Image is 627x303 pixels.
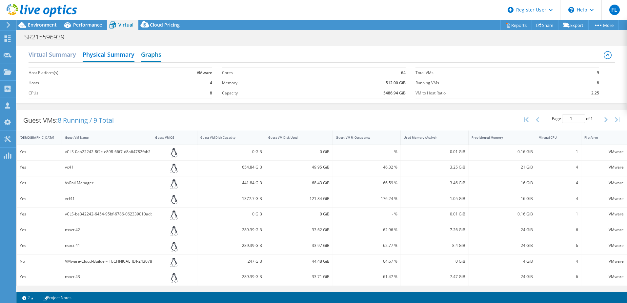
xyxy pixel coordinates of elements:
label: Memory [222,80,307,86]
div: 6 [539,226,578,233]
div: Guest VM Disk Capacity [200,135,254,140]
div: 4 GiB [472,258,533,265]
div: 0 GiB [200,148,262,155]
div: VMware [584,148,624,155]
div: - % [336,148,397,155]
div: 247 GiB [200,258,262,265]
div: 24 GiB [472,273,533,280]
div: nsxctl41 [65,242,149,249]
a: Project Notes [38,293,76,302]
div: 7.47 GiB [404,273,465,280]
div: 44.48 GiB [268,258,330,265]
span: Performance [73,22,102,28]
div: 654.84 GiB [200,164,262,171]
div: VMware-Cloud-Builder-[TECHNICAL_ID]-24307856_OVF10 [65,258,149,265]
div: 62.77 % [336,242,397,249]
div: 0 GiB [268,211,330,218]
div: vCLS-be342242-6454-95bf-6786-062339010adb [65,211,149,218]
div: 1 [539,211,578,218]
div: 46.32 % [336,164,397,171]
label: Host Platform(s) [29,70,154,76]
span: 8 Running / 9 Total [58,116,114,125]
div: vc41 [65,164,149,171]
div: 1377.7 GiB [200,195,262,202]
div: vcf41 [65,195,149,202]
div: VMware [584,211,624,218]
label: Cores [222,70,307,76]
div: 3.46 GiB [404,179,465,187]
a: More [588,20,619,30]
h2: Physical Summary [83,48,134,62]
div: 1 [539,148,578,155]
div: 0.01 GiB [404,148,465,155]
b: 4 [210,80,212,86]
div: 64.67 % [336,258,397,265]
div: Yes [20,148,59,155]
div: Yes [20,242,59,249]
div: 7.26 GiB [404,226,465,233]
div: VMware [584,164,624,171]
div: 4 [539,258,578,265]
div: - % [336,211,397,218]
div: 21 GiB [472,164,533,171]
label: Running VMs [415,80,564,86]
label: VM to Host Ratio [415,90,564,96]
div: 8.4 GiB [404,242,465,249]
div: VMware [584,258,624,265]
div: No [20,258,59,265]
h2: Graphs [141,48,161,62]
b: 8 [210,90,212,96]
div: VMware [584,242,624,249]
a: Reports [500,20,532,30]
div: Provisioned Memory [472,135,525,140]
div: VxRail Manager [65,179,149,187]
h1: SR215596939 [21,33,74,41]
div: Guest VM Name [65,135,141,140]
span: FL [609,5,620,15]
b: 9 [597,70,599,76]
div: 1.05 GiB [404,195,465,202]
div: 289.39 GiB [200,226,262,233]
div: 16 GiB [472,179,533,187]
div: VMware [584,273,624,280]
b: 64 [401,70,406,76]
div: 6 [539,273,578,280]
span: 1 [591,116,593,121]
label: CPUs [29,90,154,96]
a: Export [558,20,589,30]
div: 3.25 GiB [404,164,465,171]
div: vCLS-0aa22242-8f2c-e898-66f7-d8a64782fbb2 [65,148,149,155]
div: 24 GiB [472,226,533,233]
b: 8 [597,80,599,86]
label: Hosts [29,80,154,86]
div: 289.39 GiB [200,273,262,280]
div: Guest VMs: [17,110,120,131]
div: 0.16 GiB [472,148,533,155]
div: Yes [20,179,59,187]
div: Guest VM OS [155,135,186,140]
div: VMware [584,179,624,187]
div: 441.84 GiB [200,179,262,187]
div: VMware [584,226,624,233]
span: Environment [28,22,57,28]
b: 2.25 [591,90,599,96]
div: 176.24 % [336,195,397,202]
div: 61.47 % [336,273,397,280]
div: 6 [539,242,578,249]
span: Cloud Pricing [150,22,180,28]
div: 33.71 GiB [268,273,330,280]
div: 289.39 GiB [200,242,262,249]
div: 62.96 % [336,226,397,233]
div: Yes [20,273,59,280]
b: VMware [197,70,212,76]
label: Total VMs [415,70,564,76]
div: 4 [539,164,578,171]
div: 33.62 GiB [268,226,330,233]
div: 24 GiB [472,242,533,249]
div: Yes [20,195,59,202]
a: 2 [18,293,38,302]
div: Yes [20,211,59,218]
div: 0 GiB [404,258,465,265]
label: Capacity [222,90,307,96]
b: 5486.94 GiB [383,90,406,96]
